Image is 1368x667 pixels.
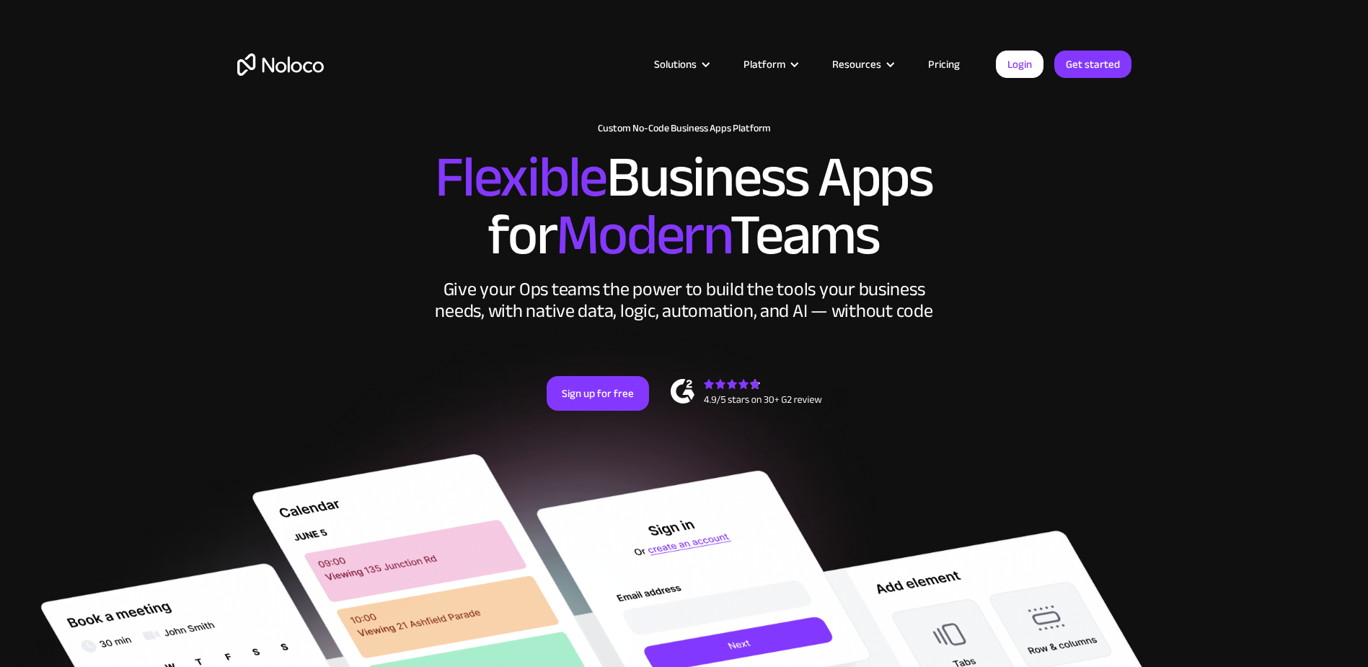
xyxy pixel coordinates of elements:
a: home [237,53,324,76]
div: Resources [832,55,881,74]
h2: Business Apps for Teams [237,149,1131,264]
a: Sign up for free [547,376,649,411]
div: Platform [743,55,785,74]
div: Solutions [654,55,697,74]
span: Modern [556,181,730,289]
div: Solutions [636,55,725,74]
a: Get started [1054,51,1131,78]
div: Resources [814,55,910,74]
a: Pricing [910,55,978,74]
span: Flexible [435,123,606,231]
div: Platform [725,55,814,74]
a: Login [996,51,1043,78]
div: Give your Ops teams the power to build the tools your business needs, with native data, logic, au... [432,279,937,322]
